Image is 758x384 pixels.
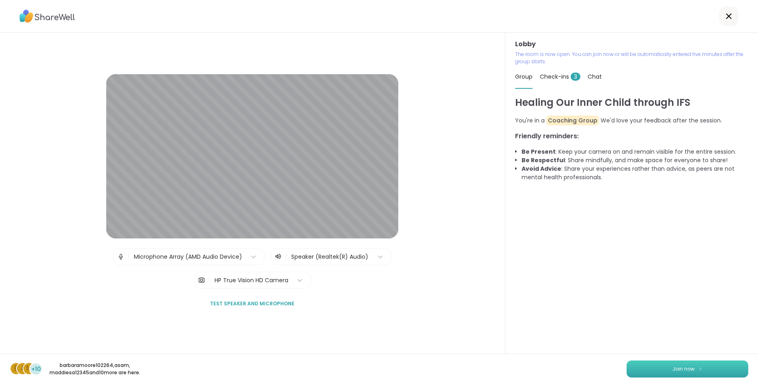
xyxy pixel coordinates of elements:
span: 3 [571,73,580,81]
li: : Share your experiences rather than advice, as peers are not mental health professionals. [522,165,748,182]
span: +10 [31,365,41,373]
div: Microphone Array (AMD Audio Device) [134,253,242,261]
span: | [208,272,210,288]
button: Test speaker and microphone [207,295,298,312]
b: Be Present [522,148,556,156]
span: | [128,249,130,265]
img: ShareWell Logomark [698,367,703,371]
img: Microphone [117,249,125,265]
h1: Healing Our Inner Child through IFS [515,95,748,110]
li: : Share mindfully, and make space for everyone to share! [522,156,748,165]
p: barbaramoore102264 , asam , maddiesa12345 and 10 more are here. [49,362,140,376]
span: m [26,363,32,374]
span: a [21,363,25,374]
span: Coaching Group [546,116,599,125]
li: : Keep your camera on and remain visible for the entire session. [522,148,748,156]
h3: Lobby [515,39,748,49]
img: Camera [198,272,205,288]
span: Join now [672,365,695,373]
span: Check-ins [540,73,580,81]
h3: Friendly reminders: [515,131,748,141]
p: The room is now open. You can join now or will be automatically entered five minutes after the gr... [515,51,748,65]
span: Chat [588,73,602,81]
img: ShareWell Logo [19,7,75,26]
b: Avoid Advice [522,165,561,173]
b: Be Respectful [522,156,565,164]
span: | [285,252,287,262]
p: You're in a We'd love your feedback after the session. [515,116,748,125]
span: Group [515,73,533,81]
button: Join now [627,360,748,378]
span: b [14,363,18,374]
div: HP True Vision HD Camera [215,276,288,285]
span: Test speaker and microphone [210,300,294,307]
